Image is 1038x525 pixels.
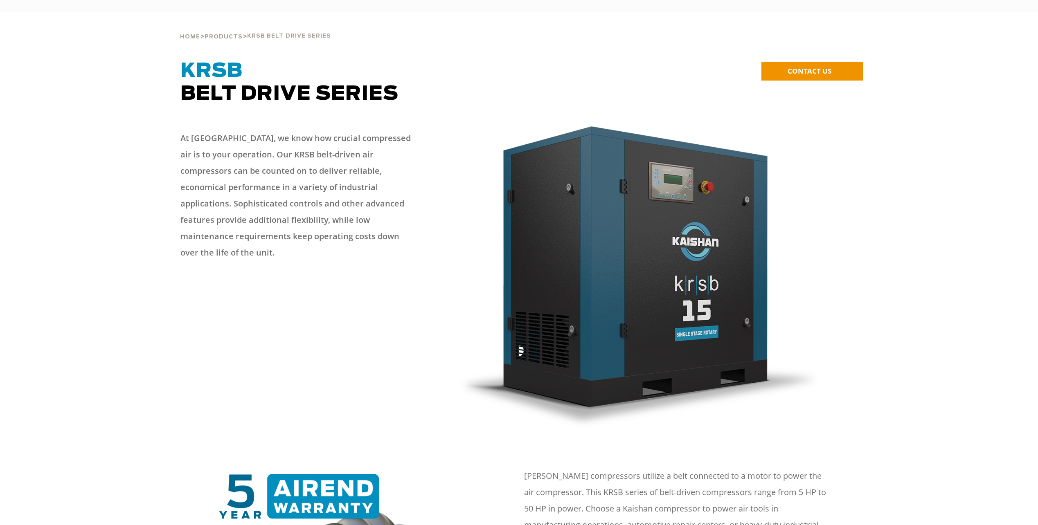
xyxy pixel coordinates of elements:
span: Belt Drive Series [180,61,399,104]
span: CONTACT US [788,66,831,76]
a: Home [180,33,200,40]
span: Home [180,34,200,40]
span: Products [205,34,243,40]
span: krsb belt drive series [247,34,331,39]
img: krsb15 [455,122,818,427]
div: > > [180,12,331,43]
a: CONTACT US [761,62,863,81]
span: KRSB [180,61,243,81]
p: At [GEOGRAPHIC_DATA], we know how crucial compressed air is to your operation. Our KRSB belt-driv... [180,130,418,261]
a: Products [205,33,243,40]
